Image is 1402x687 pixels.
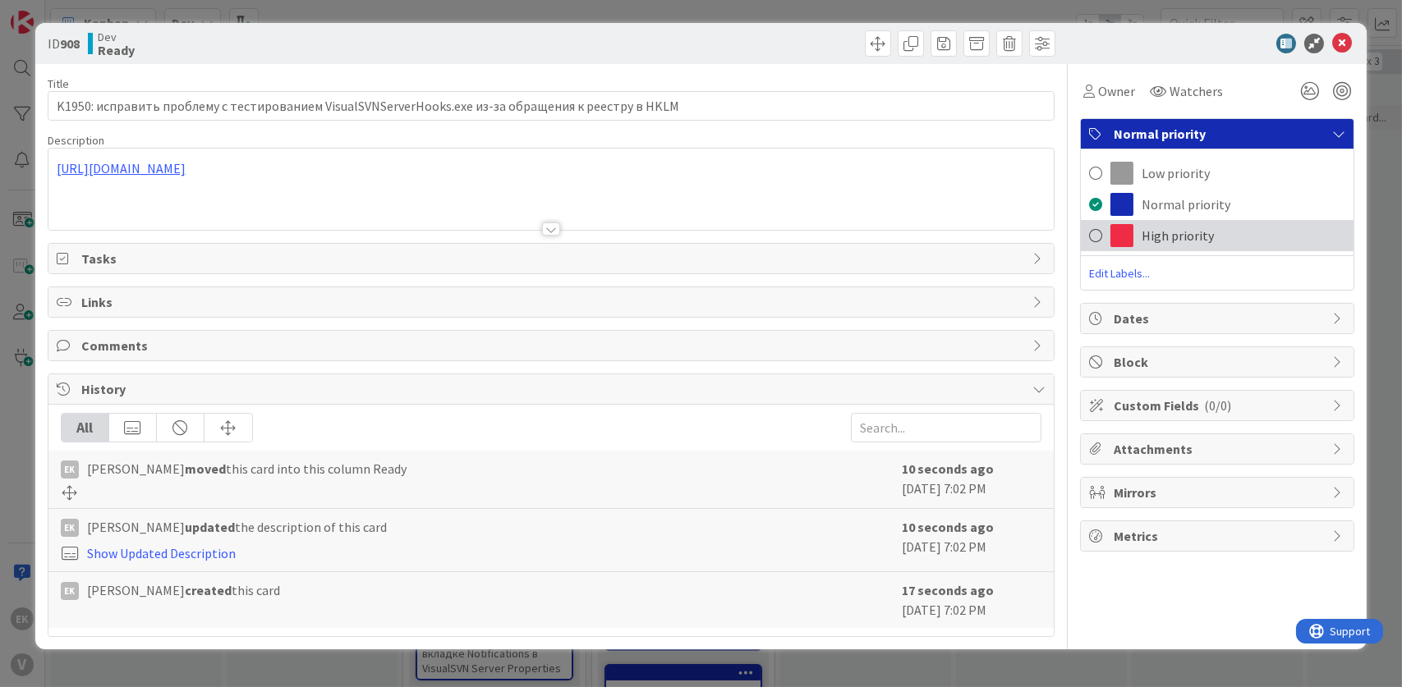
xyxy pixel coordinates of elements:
[87,517,387,537] span: [PERSON_NAME] the description of this card
[57,160,186,176] a: [URL][DOMAIN_NAME]
[1098,81,1135,101] span: Owner
[185,582,232,598] b: created
[87,459,407,479] span: [PERSON_NAME] this card into this column Ready
[81,292,1025,312] span: Links
[902,580,1041,620] div: [DATE] 7:02 PM
[48,76,69,91] label: Title
[1204,397,1231,414] span: ( 0/0 )
[1142,195,1230,214] span: Normal priority
[1081,265,1354,282] span: Edit Labels...
[902,459,1041,500] div: [DATE] 7:02 PM
[902,582,994,598] b: 17 seconds ago
[87,545,236,561] a: Show Updated Description
[1114,309,1324,328] span: Dates
[34,2,75,22] span: Support
[1114,352,1324,372] span: Block
[1114,526,1324,546] span: Metrics
[98,44,135,57] b: Ready
[48,34,80,53] span: ID
[185,460,226,477] b: moved
[1114,483,1324,502] span: Mirrors
[48,91,1055,121] input: type card name here...
[81,336,1025,355] span: Comments
[62,414,109,442] div: All
[1142,163,1210,183] span: Low priority
[1142,226,1214,245] span: High priority
[902,517,1041,563] div: [DATE] 7:02 PM
[1114,439,1324,459] span: Attachments
[1114,396,1324,415] span: Custom Fields
[48,133,104,148] span: Description
[60,35,80,52] b: 908
[902,460,994,477] b: 10 seconds ago
[81,249,1025,268] span: Tasks
[87,580,280,600] span: [PERSON_NAME] this card
[61,582,79,600] div: EK
[61,460,79,479] div: EK
[98,30,135,44] span: Dev
[1114,124,1324,144] span: Normal priority
[185,519,235,535] b: updated
[81,379,1025,399] span: History
[902,519,994,535] b: 10 seconds ago
[851,413,1041,442] input: Search...
[1170,81,1223,101] span: Watchers
[61,519,79,537] div: EK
